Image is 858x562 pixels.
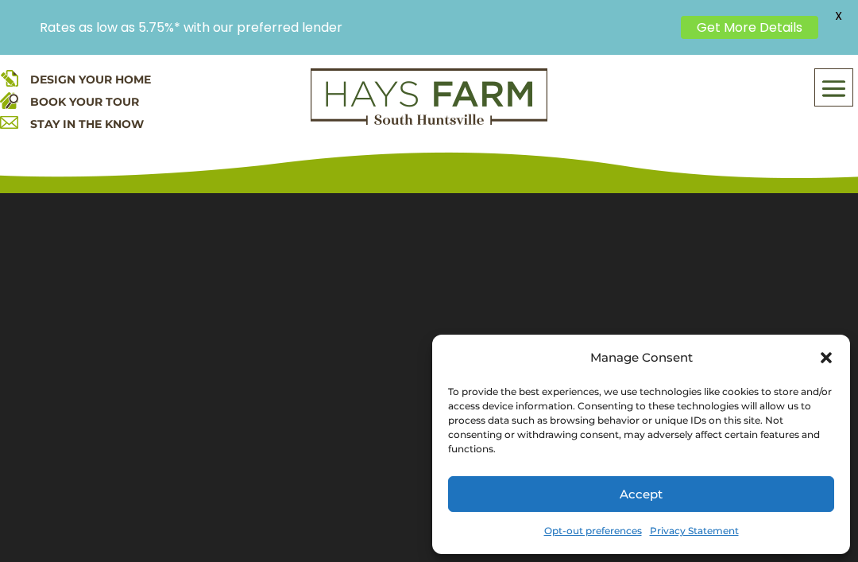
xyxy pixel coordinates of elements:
div: To provide the best experiences, we use technologies like cookies to store and/or access device i... [448,385,833,456]
img: Logo [311,68,547,126]
span: X [826,4,850,28]
a: STAY IN THE KNOW [30,117,144,131]
p: Rates as low as 5.75%* with our preferred lender [40,20,673,35]
a: Opt-out preferences [544,520,642,542]
a: Privacy Statement [650,520,739,542]
a: hays farm homes huntsville development [311,114,547,129]
button: Accept [448,476,834,512]
a: DESIGN YOUR HOME [30,72,151,87]
a: BOOK YOUR TOUR [30,95,139,109]
div: Close dialog [818,350,834,366]
a: Get More Details [681,16,818,39]
div: Manage Consent [590,347,693,369]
